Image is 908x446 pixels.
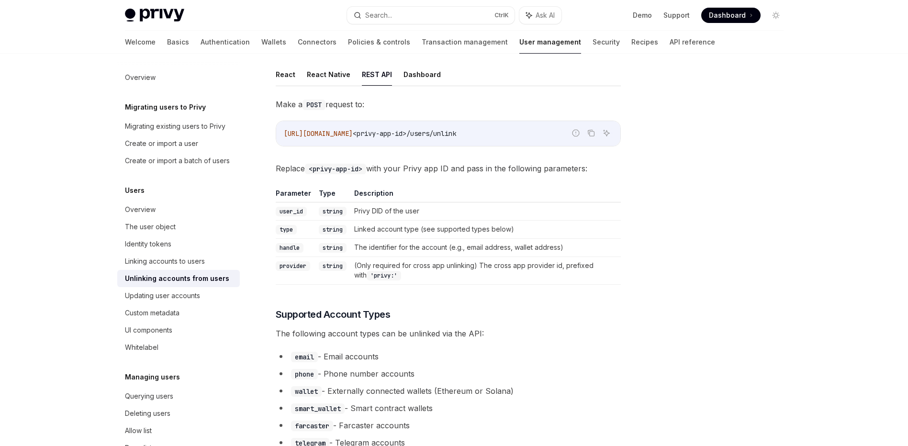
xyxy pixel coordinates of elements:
div: Unlinking accounts from users [125,273,229,284]
button: Ask AI [600,127,613,139]
span: Ctrl K [494,11,509,19]
div: Create or import a user [125,138,198,149]
a: Migrating existing users to Privy [117,118,240,135]
div: Querying users [125,390,173,402]
code: string [319,261,347,271]
a: API reference [670,31,715,54]
code: wallet [291,386,322,397]
th: Parameter [276,189,315,202]
a: Overview [117,69,240,86]
code: farcaster [291,421,333,431]
a: Recipes [631,31,658,54]
code: type [276,225,297,234]
a: Unlinking accounts from users [117,270,240,287]
div: Allow list [125,425,152,436]
span: Make a request to: [276,98,621,111]
h5: Migrating users to Privy [125,101,206,113]
code: user_id [276,207,307,216]
div: Create or import a batch of users [125,155,230,167]
div: The user object [125,221,176,233]
code: provider [276,261,310,271]
th: Description [350,189,621,202]
td: Linked account type (see supported types below) [350,221,621,239]
a: Identity tokens [117,235,240,253]
a: Create or import a user [117,135,240,152]
button: Dashboard [404,63,441,86]
code: string [319,243,347,253]
code: <privy-app-id> [305,164,366,174]
a: Allow list [117,422,240,439]
code: smart_wallet [291,403,345,414]
a: Security [593,31,620,54]
div: Search... [365,10,392,21]
button: Copy the contents from the code block [585,127,597,139]
li: - Email accounts [276,350,621,363]
a: Demo [633,11,652,20]
div: Deleting users [125,408,170,419]
span: Supported Account Types [276,308,391,321]
button: Ask AI [519,7,561,24]
a: Policies & controls [348,31,410,54]
div: Custom metadata [125,307,179,319]
a: Custom metadata [117,304,240,322]
td: Privy DID of the user [350,202,621,221]
td: (Only required for cross app unlinking) The cross app provider id, prefixed with [350,257,621,285]
li: - Farcaster accounts [276,419,621,432]
button: React Native [307,63,350,86]
code: email [291,352,318,362]
button: React [276,63,295,86]
a: Transaction management [422,31,508,54]
a: Basics [167,31,189,54]
div: Overview [125,204,156,215]
li: - Externally connected wallets (Ethereum or Solana) [276,384,621,398]
a: Connectors [298,31,336,54]
a: Overview [117,201,240,218]
a: Authentication [201,31,250,54]
div: UI components [125,324,172,336]
code: phone [291,369,318,379]
code: POST [303,100,325,110]
button: Search...CtrlK [347,7,515,24]
div: Updating user accounts [125,290,200,301]
a: Querying users [117,388,240,405]
span: <privy-app-id>/users/unlink [353,129,456,138]
a: Welcome [125,31,156,54]
div: Linking accounts to users [125,256,205,267]
a: Support [663,11,690,20]
div: Identity tokens [125,238,171,250]
a: The user object [117,218,240,235]
a: User management [519,31,581,54]
a: Whitelabel [117,339,240,356]
button: REST API [362,63,392,86]
a: Wallets [261,31,286,54]
th: Type [315,189,350,202]
a: Create or import a batch of users [117,152,240,169]
img: light logo [125,9,184,22]
a: UI components [117,322,240,339]
div: Migrating existing users to Privy [125,121,225,132]
h5: Users [125,185,145,196]
li: - Smart contract wallets [276,401,621,415]
td: The identifier for the account (e.g., email address, wallet address) [350,239,621,257]
span: Ask AI [536,11,555,20]
button: Report incorrect code [570,127,582,139]
span: [URL][DOMAIN_NAME] [284,129,353,138]
span: The following account types can be unlinked via the API: [276,327,621,340]
div: Overview [125,72,156,83]
div: Whitelabel [125,342,158,353]
code: handle [276,243,303,253]
a: Updating user accounts [117,287,240,304]
span: Dashboard [709,11,746,20]
code: string [319,207,347,216]
button: Toggle dark mode [768,8,784,23]
a: Deleting users [117,405,240,422]
code: string [319,225,347,234]
h5: Managing users [125,371,180,383]
code: 'privy:' [367,271,401,280]
a: Dashboard [701,8,761,23]
span: Replace with your Privy app ID and pass in the following parameters: [276,162,621,175]
a: Linking accounts to users [117,253,240,270]
li: - Phone number accounts [276,367,621,380]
